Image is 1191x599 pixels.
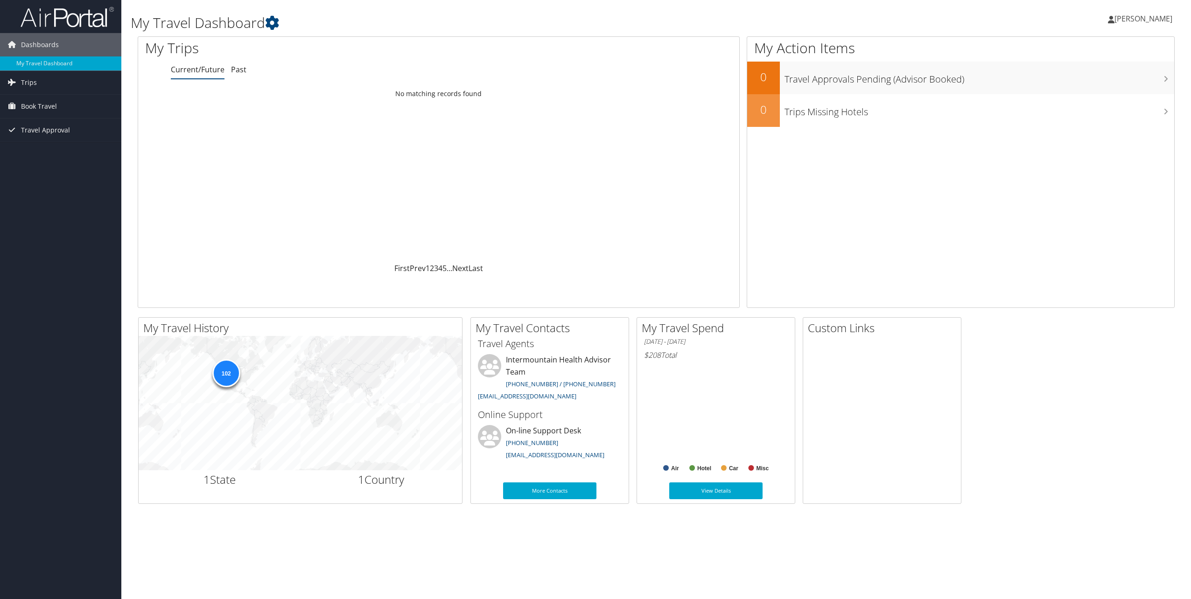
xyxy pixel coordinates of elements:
[747,62,1174,94] a: 0Travel Approvals Pending (Advisor Booked)
[21,33,59,56] span: Dashboards
[747,102,780,118] h2: 0
[478,408,622,421] h3: Online Support
[506,380,616,388] a: [PHONE_NUMBER] / [PHONE_NUMBER]
[212,359,240,387] div: 102
[143,320,462,336] h2: My Travel History
[430,263,434,273] a: 2
[747,94,1174,127] a: 0Trips Missing Hotels
[442,263,447,273] a: 5
[808,320,961,336] h2: Custom Links
[131,13,831,33] h1: My Travel Dashboard
[447,263,452,273] span: …
[476,320,629,336] h2: My Travel Contacts
[438,263,442,273] a: 4
[697,465,711,472] text: Hotel
[478,392,576,400] a: [EMAIL_ADDRESS][DOMAIN_NAME]
[452,263,469,273] a: Next
[747,69,780,85] h2: 0
[426,263,430,273] a: 1
[785,101,1174,118] h3: Trips Missing Hotels
[473,425,626,463] li: On-line Support Desk
[21,95,57,118] span: Book Travel
[138,85,739,102] td: No matching records found
[747,38,1174,58] h1: My Action Items
[469,263,483,273] a: Last
[506,451,604,459] a: [EMAIL_ADDRESS][DOMAIN_NAME]
[644,337,788,346] h6: [DATE] - [DATE]
[473,354,626,404] li: Intermountain Health Advisor Team
[171,64,224,75] a: Current/Future
[394,263,410,273] a: First
[21,118,70,142] span: Travel Approval
[410,263,426,273] a: Prev
[434,263,438,273] a: 3
[757,465,769,472] text: Misc
[145,38,482,58] h1: My Trips
[231,64,246,75] a: Past
[1114,14,1172,24] span: [PERSON_NAME]
[308,472,455,488] h2: Country
[1108,5,1182,33] a: [PERSON_NAME]
[203,472,210,487] span: 1
[21,71,37,94] span: Trips
[506,439,558,447] a: [PHONE_NUMBER]
[503,482,596,499] a: More Contacts
[785,68,1174,86] h3: Travel Approvals Pending (Advisor Booked)
[644,350,788,360] h6: Total
[669,482,763,499] a: View Details
[478,337,622,350] h3: Travel Agents
[146,472,294,488] h2: State
[671,465,679,472] text: Air
[21,6,114,28] img: airportal-logo.png
[358,472,364,487] span: 1
[644,350,661,360] span: $208
[729,465,738,472] text: Car
[642,320,795,336] h2: My Travel Spend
